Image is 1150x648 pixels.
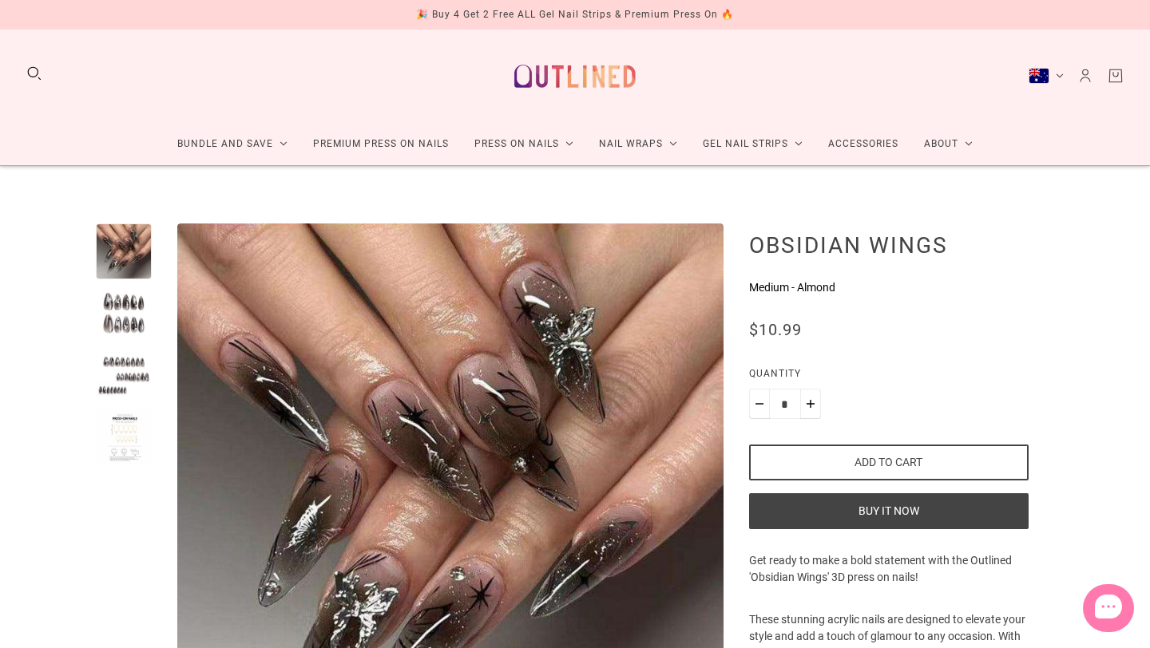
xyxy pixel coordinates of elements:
[749,552,1029,611] p: Get ready to make a bold statement with the Outlined 'Obsidian Wings' 3D press on nails!
[749,231,1029,259] h1: Obsidian Wings
[749,320,802,339] span: $10.99
[815,123,911,165] a: Accessories
[1029,68,1064,84] button: Australia
[300,123,462,165] a: Premium Press On Nails
[749,493,1029,529] button: Buy it now
[749,279,1029,296] p: Medium - Almond
[505,42,645,110] a: Outlined
[26,65,43,82] button: Search
[749,445,1029,480] button: Add to cart
[1077,67,1094,85] a: Account
[1107,67,1124,85] a: Cart
[800,389,821,419] button: Plus
[416,6,734,23] div: 🎉 Buy 4 Get 2 Free ALL Gel Nail Strips & Premium Press On 🔥
[911,123,985,165] a: About
[690,123,815,165] a: Gel Nail Strips
[749,389,770,419] button: Minus
[165,123,300,165] a: Bundle and Save
[462,123,586,165] a: Press On Nails
[586,123,690,165] a: Nail Wraps
[749,365,1029,389] label: Quantity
